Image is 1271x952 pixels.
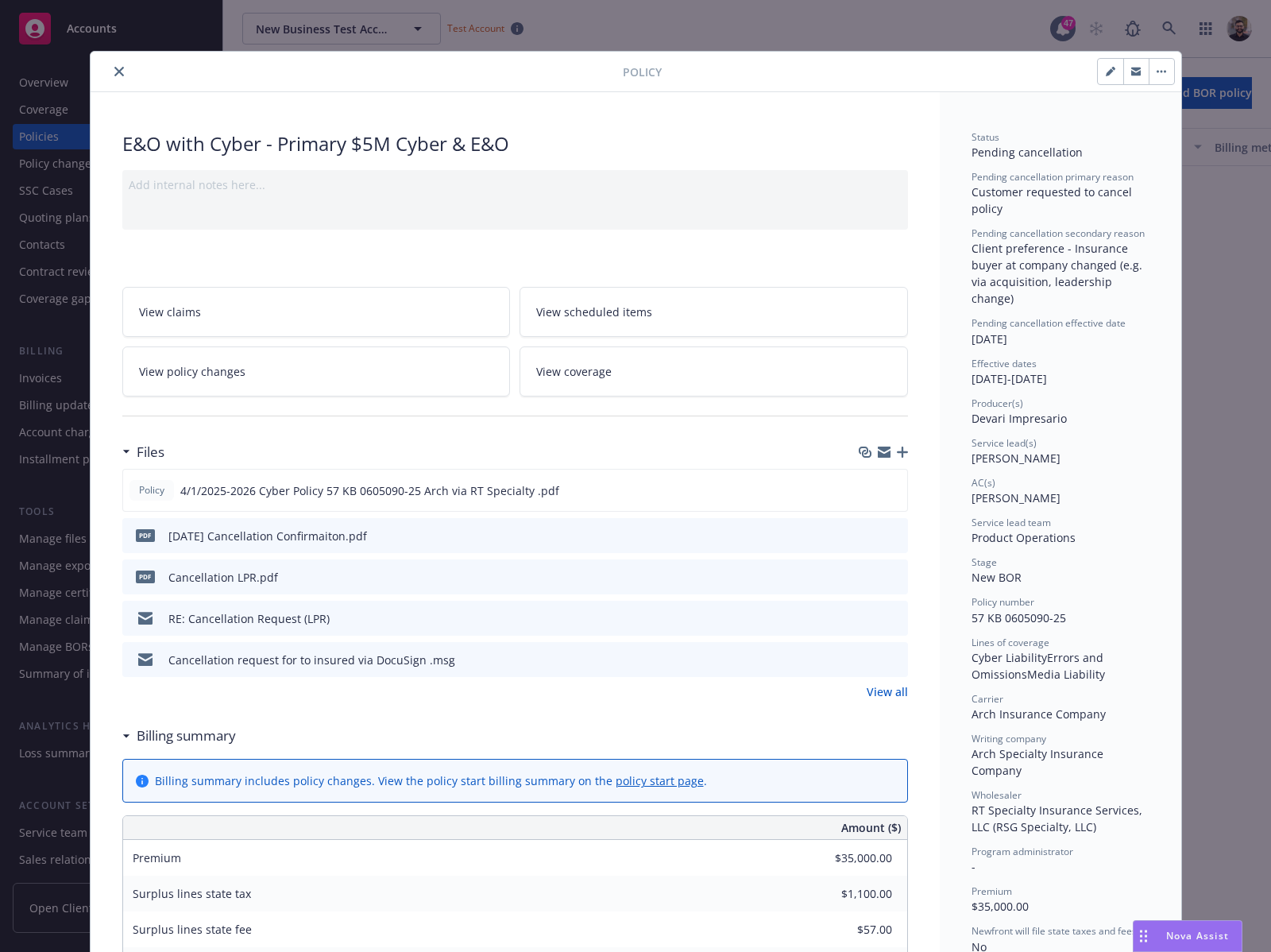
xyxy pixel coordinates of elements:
[972,650,1047,665] span: Cyber Liability
[972,803,1145,834] span: RT Specialty Insurance Services, LLC (RSG Specialty, LLC)
[972,845,1073,858] span: Program administrator
[798,918,902,942] input: 0.00
[168,610,330,627] div: RE: Cancellation Request (LPR)
[110,62,129,81] button: close
[122,346,511,397] a: View policy changes
[972,226,1145,240] span: Pending cancellation secondary reason
[168,652,455,668] div: Cancellation request for to insured via DocuSign .msg
[616,773,704,788] a: policy start page
[972,859,975,874] span: -
[133,886,251,901] span: Surplus lines state tax
[972,451,1060,466] span: [PERSON_NAME]
[122,442,164,462] div: Files
[862,652,875,668] button: download file
[972,490,1060,505] span: [PERSON_NAME]
[129,176,902,193] div: Add internal notes here...
[841,819,901,836] span: Amount ($)
[887,569,902,586] button: preview file
[972,184,1135,216] span: Customer requested to cancel policy
[867,683,908,700] a: View all
[887,528,902,544] button: preview file
[972,746,1107,778] span: Arch Specialty Insurance Company
[1027,667,1105,682] span: Media Liability
[972,732,1046,745] span: Writing company
[122,726,236,746] div: Billing summary
[122,287,511,337] a: View claims
[972,692,1003,706] span: Carrier
[168,569,278,586] div: Cancellation LPR.pdf
[798,846,902,870] input: 0.00
[168,528,367,544] div: [DATE] Cancellation Confirmaiton.pdf
[972,788,1022,802] span: Wholesaler
[972,706,1106,722] span: Arch Insurance Company
[887,482,901,499] button: preview file
[137,442,164,462] h3: Files
[139,363,245,380] span: View policy changes
[1166,929,1229,942] span: Nova Assist
[972,924,1137,938] span: Newfront will file state taxes and fees
[887,610,902,627] button: preview file
[136,571,155,582] span: pdf
[180,482,559,499] span: 4/1/2025-2026 Cyber Policy 57 KB 0605090-25 Arch via RT Specialty .pdf
[972,436,1037,450] span: Service lead(s)
[862,528,875,544] button: download file
[133,922,252,937] span: Surplus lines state fee
[972,357,1037,370] span: Effective dates
[972,516,1051,529] span: Service lead team
[536,363,612,380] span: View coverage
[862,569,875,586] button: download file
[536,304,652,320] span: View scheduled items
[1133,920,1242,952] button: Nova Assist
[972,331,1007,346] span: [DATE]
[136,529,155,541] span: pdf
[972,316,1126,330] span: Pending cancellation effective date
[972,595,1034,609] span: Policy number
[972,411,1067,426] span: Devari Impresario
[972,555,997,569] span: Stage
[122,130,908,157] div: E&O with Cyber - Primary $5M Cyber & E&O
[887,652,902,668] button: preview file
[133,850,181,865] span: Premium
[862,610,875,627] button: download file
[972,357,1149,387] div: [DATE] - [DATE]
[972,610,1066,625] span: 57 KB 0605090-25
[623,64,662,80] span: Policy
[1134,921,1153,951] div: Drag to move
[972,899,1029,914] span: $35,000.00
[972,397,1023,410] span: Producer(s)
[972,170,1134,184] span: Pending cancellation primary reason
[798,882,902,906] input: 0.00
[972,145,1083,160] span: Pending cancellation
[972,636,1049,649] span: Lines of coverage
[972,884,1012,898] span: Premium
[136,483,168,497] span: Policy
[155,772,707,789] div: Billing summary includes policy changes. View the policy start billing summary on the .
[139,304,201,320] span: View claims
[137,726,236,746] h3: Billing summary
[520,346,908,397] a: View coverage
[972,476,995,490] span: AC(s)
[972,130,999,144] span: Status
[972,530,1076,545] span: Product Operations
[861,482,874,499] button: download file
[972,241,1145,306] span: Client preference - Insurance buyer at company changed (e.g. via acquisition, leadership change)
[520,287,908,337] a: View scheduled items
[972,570,1022,585] span: New BOR
[972,650,1107,682] span: Errors and Omissions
